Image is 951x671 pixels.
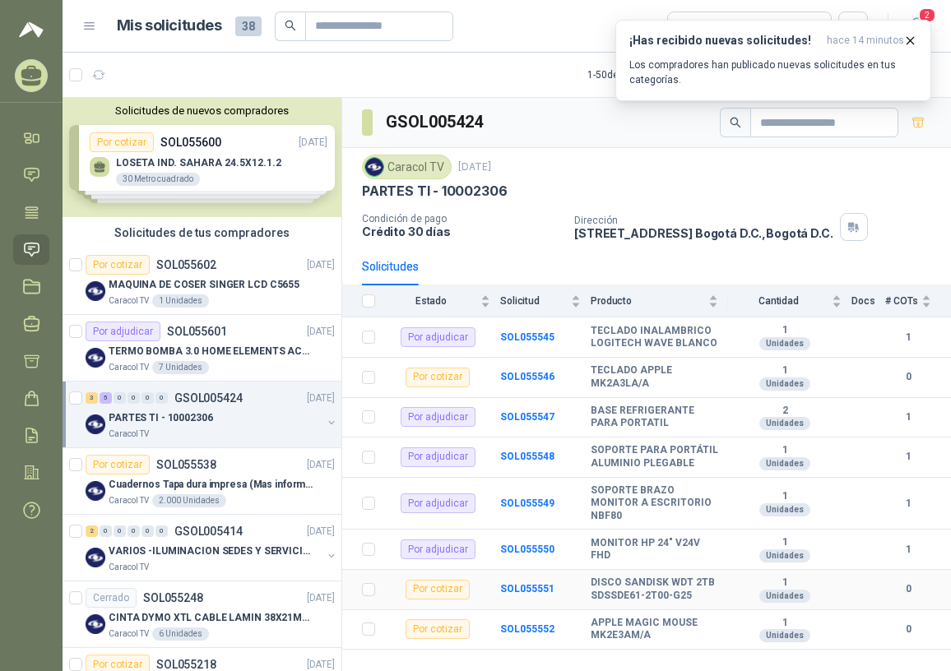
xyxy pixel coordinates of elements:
b: SOL055547 [500,411,554,423]
div: 0 [155,525,168,537]
p: SOL055601 [167,326,227,337]
div: Solicitudes de tus compradores [63,217,341,248]
p: Caracol TV [109,361,149,374]
div: Por adjudicar [401,407,475,427]
b: 1 [885,410,931,425]
p: Caracol TV [109,428,149,441]
div: Por cotizar [406,619,470,639]
th: Estado [385,285,500,317]
span: hace 14 minutos [827,34,904,48]
button: ¡Has recibido nuevas solicitudes!hace 14 minutos Los compradores han publicado nuevas solicitudes... [615,20,931,101]
div: Por adjudicar [401,447,475,467]
div: Cerrado [86,588,137,608]
p: [DATE] [307,457,335,473]
b: SOPORTE BRAZO MONITOR A ESCRITORIO NBF80 [591,484,718,523]
a: 3 5 0 0 0 0 GSOL005424[DATE] Company LogoPARTES TI - 10002306Caracol TV [86,388,338,441]
div: 2.000 Unidades [152,494,226,507]
div: 0 [128,525,140,537]
div: Por cotizar [406,580,470,599]
b: 1 [728,536,842,549]
th: Producto [591,285,728,317]
h1: Mis solicitudes [117,14,222,38]
div: 3 [86,392,98,404]
b: 1 [728,490,842,503]
a: Por cotizarSOL055538[DATE] Company LogoCuadernos Tapa dura impresa (Mas informacion en el adjunto... [63,448,341,515]
a: Por cotizarSOL055602[DATE] Company LogoMAQUINA DE COSER SINGER LCD C5655Caracol TV1 Unidades [63,248,341,315]
h3: ¡Has recibido nuevas solicitudes! [629,34,820,48]
div: 0 [155,392,168,404]
th: Docs [851,285,885,317]
b: 1 [728,617,842,630]
b: APPLE MAGIC MOUSE MK2E3AM/A [591,617,718,642]
span: # COTs [885,295,918,307]
a: SOL055550 [500,544,554,555]
img: Company Logo [86,414,105,434]
p: [STREET_ADDRESS] Bogotá D.C. , Bogotá D.C. [574,226,833,240]
a: SOL055551 [500,583,554,595]
span: search [730,117,741,128]
img: Company Logo [365,158,383,176]
span: 38 [235,16,262,36]
p: Caracol TV [109,294,149,308]
img: Company Logo [86,281,105,301]
p: PARTES TI - 10002306 [109,410,213,426]
span: Estado [385,295,477,307]
a: SOL055549 [500,497,554,509]
div: Unidades [759,377,810,391]
b: 1 [728,324,842,337]
b: SOL055546 [500,371,554,382]
div: 1 Unidades [152,294,209,308]
img: Company Logo [86,481,105,501]
img: Logo peakr [19,20,44,39]
p: CINTA DYMO XTL CABLE LAMIN 38X21MMBLANCO [109,610,313,626]
button: Solicitudes de nuevos compradores [69,104,335,117]
p: SOL055248 [143,592,203,604]
a: SOL055548 [500,451,554,462]
b: TECLADO INALAMBRICO LOGITECH WAVE BLANCO [591,325,718,350]
div: Por cotizar [86,255,150,275]
b: 1 [728,576,842,590]
b: 1 [885,542,931,558]
button: 2 [902,12,931,41]
div: 5 [100,392,112,404]
div: 0 [114,392,126,404]
div: Caracol TV [362,155,452,179]
p: [DATE] [458,160,491,175]
p: [DATE] [307,257,335,273]
div: Unidades [759,337,810,350]
b: 0 [885,622,931,637]
b: MONITOR HP 24" V24V FHD [591,537,718,562]
b: 1 [728,444,842,457]
b: 0 [885,581,931,597]
b: TECLADO APPLE MK2A3LA/A [591,364,718,390]
p: MAQUINA DE COSER SINGER LCD C5655 [109,277,299,293]
p: Crédito 30 días [362,224,561,238]
div: 6 Unidades [152,627,209,641]
b: 1 [728,364,842,377]
p: [DATE] [307,324,335,340]
th: Cantidad [728,285,851,317]
a: SOL055552 [500,623,554,635]
p: Los compradores han publicado nuevas solicitudes en tus categorías. [629,58,917,87]
p: Caracol TV [109,494,149,507]
b: SOPORTE PARA PORTÁTIL ALUMINIO PLEGABLE [591,444,718,470]
p: GSOL005424 [174,392,243,404]
div: 1 - 50 de 177 [587,62,689,88]
p: Caracol TV [109,627,149,641]
b: 1 [885,330,931,345]
div: Unidades [759,503,810,516]
b: 0 [885,369,931,385]
p: [DATE] [307,391,335,406]
div: Por adjudicar [401,327,475,347]
div: Por adjudicar [86,322,160,341]
div: Solicitudes [362,257,419,275]
p: [DATE] [307,590,335,606]
img: Company Logo [86,614,105,634]
div: 7 Unidades [152,361,209,374]
span: Solicitud [500,295,568,307]
b: 2 [728,405,842,418]
div: 0 [100,525,112,537]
